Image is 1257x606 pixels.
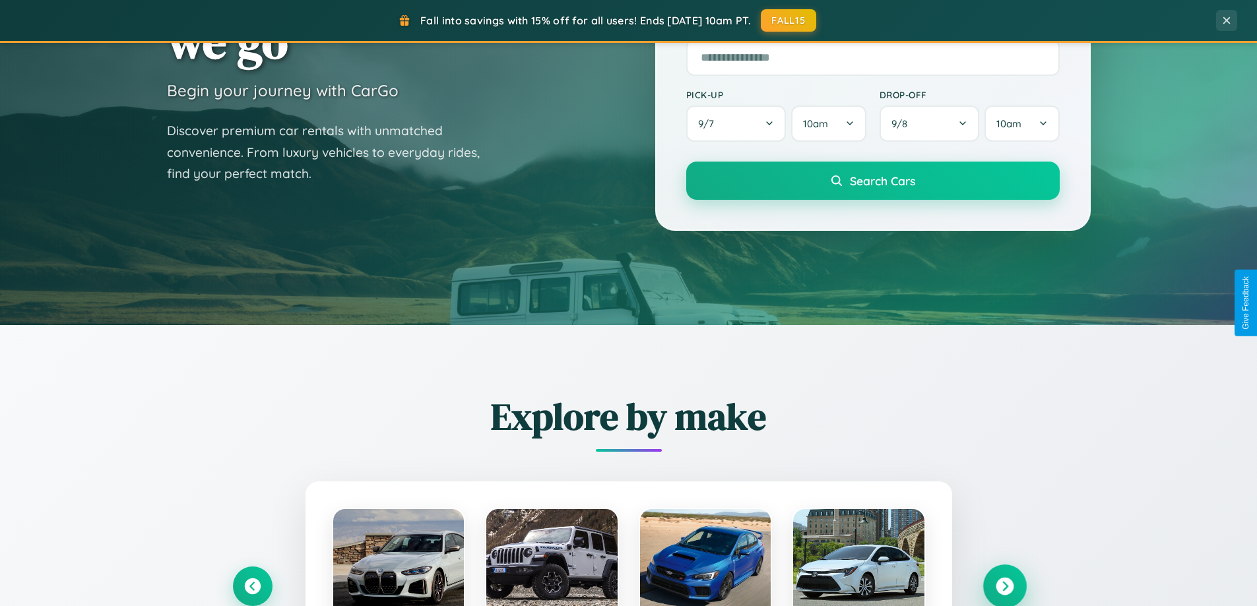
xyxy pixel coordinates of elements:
div: Give Feedback [1241,276,1250,330]
button: 9/7 [686,106,787,142]
button: 10am [984,106,1059,142]
label: Drop-off [880,89,1060,100]
button: Search Cars [686,162,1060,200]
p: Discover premium car rentals with unmatched convenience. From luxury vehicles to everyday rides, ... [167,120,497,185]
span: 10am [803,117,828,130]
button: 10am [791,106,866,142]
label: Pick-up [686,89,866,100]
h3: Begin your journey with CarGo [167,80,399,100]
span: Fall into savings with 15% off for all users! Ends [DATE] 10am PT. [420,14,751,27]
span: 10am [996,117,1021,130]
button: FALL15 [761,9,816,32]
span: 9 / 8 [891,117,914,130]
h2: Explore by make [233,391,1025,442]
span: 9 / 7 [698,117,721,130]
span: Search Cars [850,173,915,188]
button: 9/8 [880,106,980,142]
